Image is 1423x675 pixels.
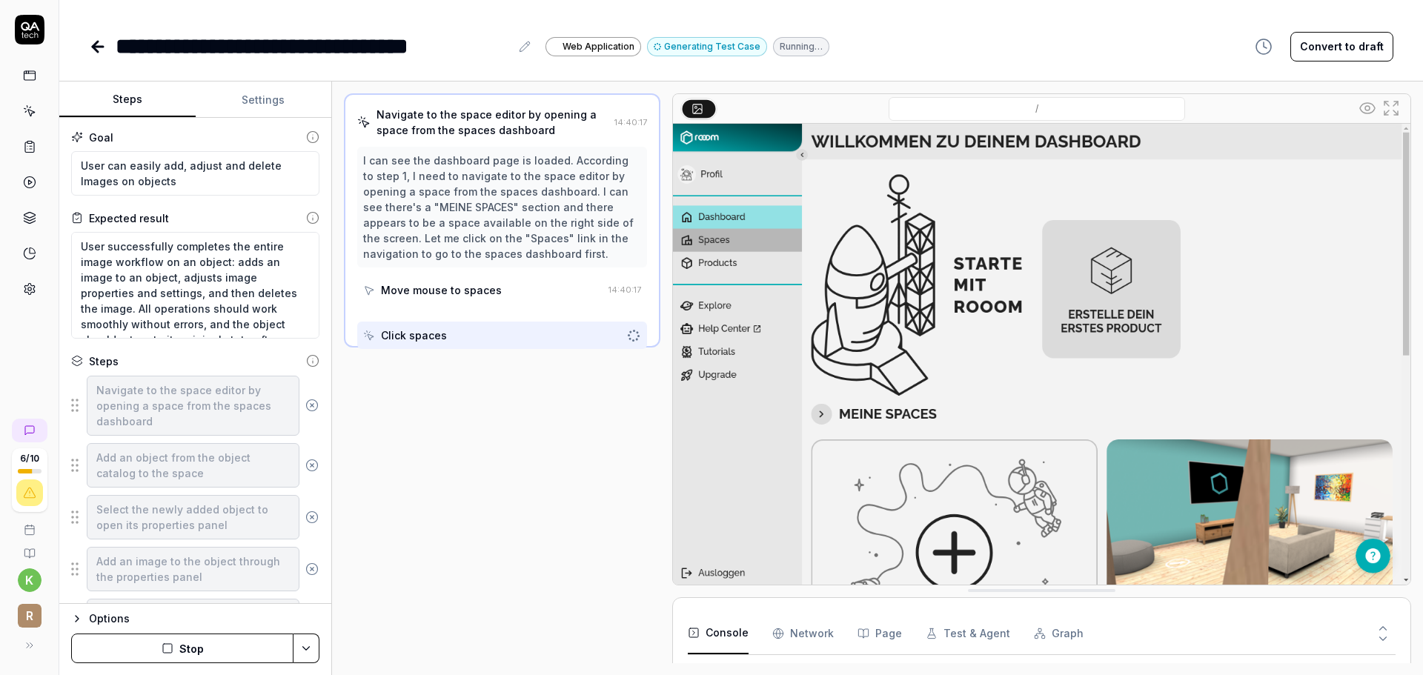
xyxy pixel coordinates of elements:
button: Graph [1034,613,1084,654]
div: Goal [89,130,113,145]
button: k [18,568,42,592]
img: Screenshot [673,124,1410,585]
div: Suggestions [71,442,319,488]
a: Documentation [6,536,53,559]
button: View version history [1246,32,1281,61]
button: Page [858,613,902,654]
button: Steps [59,82,196,118]
button: Remove step [299,502,325,532]
a: Web Application [545,36,641,56]
div: Navigate to the space editor by opening a space from the spaces dashboard [377,107,608,138]
div: Suggestions [71,546,319,592]
button: Options [71,610,319,628]
div: Running… [773,37,829,56]
span: 6 / 10 [20,454,39,463]
button: Network [772,613,834,654]
div: Steps [89,353,119,369]
button: Move mouse to spaces14:40:17 [357,276,647,304]
div: Move mouse to spaces [381,282,502,298]
div: Suggestions [71,375,319,436]
time: 14:40:17 [614,117,647,127]
div: Suggestions [71,598,319,644]
button: Generating Test Case [647,37,767,56]
button: Stop [71,634,293,663]
button: r [6,592,53,631]
button: Remove step [299,450,325,480]
button: Open in full screen [1379,96,1403,120]
span: r [18,604,42,628]
span: Web Application [563,40,634,53]
a: New conversation [12,419,47,442]
a: Book a call with us [6,512,53,536]
button: Remove step [299,390,325,420]
button: Show all interative elements [1356,96,1379,120]
button: Click spaces [357,322,647,349]
button: Console [688,613,749,654]
button: Convert to draft [1290,32,1393,61]
button: Test & Agent [926,613,1010,654]
div: Expected result [89,210,169,226]
div: I can see the dashboard page is loaded. According to step 1, I need to navigate to the space edit... [363,153,641,262]
div: Click spaces [381,327,447,343]
time: 14:40:17 [608,285,641,295]
button: Remove step [299,554,325,584]
button: Settings [196,82,332,118]
div: Suggestions [71,494,319,540]
div: Options [89,610,319,628]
